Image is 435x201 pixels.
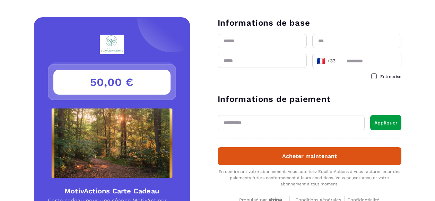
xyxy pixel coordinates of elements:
[48,186,176,196] h4: MotivActions Carte Cadeau
[218,147,401,165] button: Acheter maintenant
[337,56,338,66] input: Search for option
[84,35,140,54] img: logo
[48,108,176,178] img: Product Image
[218,168,401,187] div: En confirmant votre abonnement, vous autorisez EquilibrActions à vous facturer pour des paiements...
[317,56,325,66] span: 🇫🇷
[370,115,401,130] button: Appliquer
[380,74,401,79] span: Entreprise
[218,17,401,28] h3: Informations de base
[218,94,401,105] h3: Informations de paiement
[316,56,336,66] span: +33
[312,54,341,68] div: Search for option
[53,70,171,95] h3: 50,00 €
